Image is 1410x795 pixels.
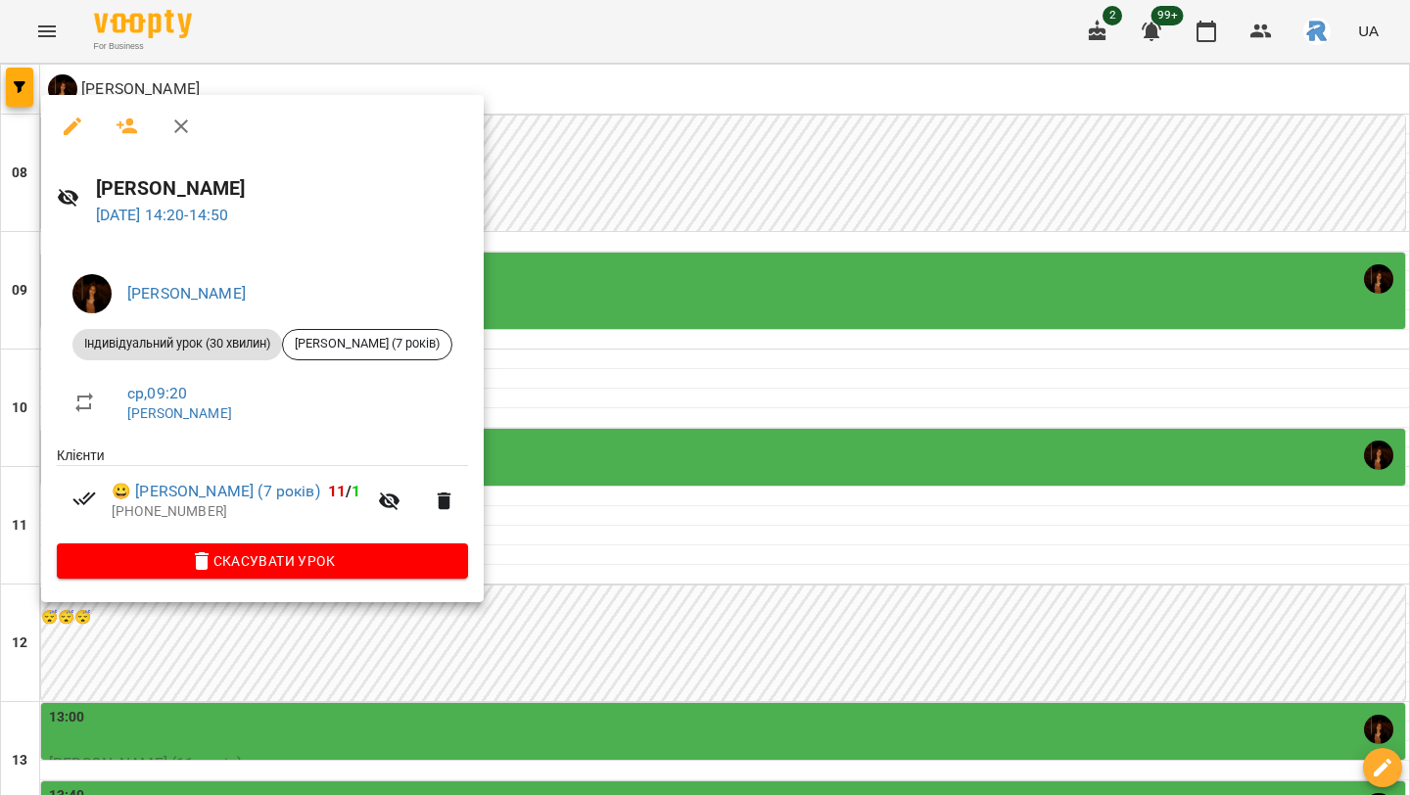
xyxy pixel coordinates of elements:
span: Скасувати Урок [72,549,452,573]
ul: Клієнти [57,445,468,543]
span: Індивідуальний урок (30 хвилин) [72,335,282,352]
span: 11 [328,482,346,500]
a: [DATE] 14:20-14:50 [96,206,229,224]
span: [PERSON_NAME] (7 років) [283,335,451,352]
h6: [PERSON_NAME] [96,173,468,204]
a: ср , 09:20 [127,384,187,402]
img: f976cbd1ab2385a950a68b4b0a3742fe.jpeg [72,274,112,313]
a: [PERSON_NAME] [127,284,246,303]
a: 😀 [PERSON_NAME] (7 років) [112,480,320,503]
p: [PHONE_NUMBER] [112,502,366,522]
div: [PERSON_NAME] (7 років) [282,329,452,360]
svg: Візит сплачено [72,487,96,510]
button: Скасувати Урок [57,543,468,579]
b: / [328,482,361,500]
a: [PERSON_NAME] [127,405,232,421]
span: 1 [352,482,360,500]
